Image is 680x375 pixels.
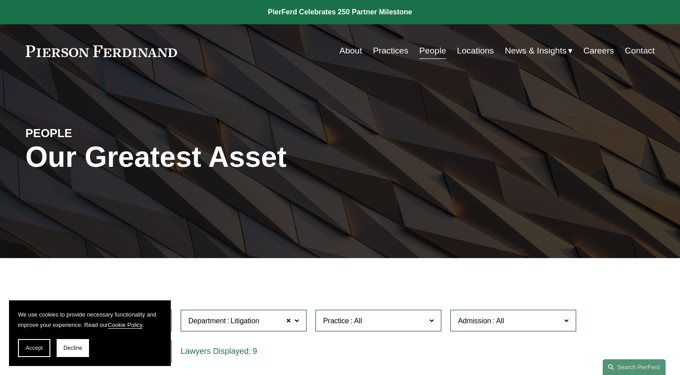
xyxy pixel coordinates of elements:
[339,42,362,59] a: About
[57,339,89,357] button: Decline
[625,42,654,59] a: Contact
[26,345,43,351] span: Accept
[253,347,257,356] span: 9
[26,141,445,174] h1: Our Greatest Asset
[9,300,171,366] section: Cookie banner
[373,42,409,59] a: Practices
[18,309,162,330] p: We use cookies to provide necessary functionality and improve your experience. Read our .
[108,321,142,328] a: Cookie Policy
[323,317,349,325] span: Practice
[583,42,614,59] a: Careers
[63,345,82,351] span: Decline
[188,317,226,325] span: Department
[603,359,666,375] a: Search this site
[231,315,259,327] span: Litigation
[457,42,494,59] a: Locations
[18,339,50,357] button: Accept
[419,42,446,59] a: People
[458,317,491,325] span: Admission
[505,43,567,59] span: News & Insights
[505,42,573,59] a: folder dropdown
[26,126,183,140] h4: PEOPLE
